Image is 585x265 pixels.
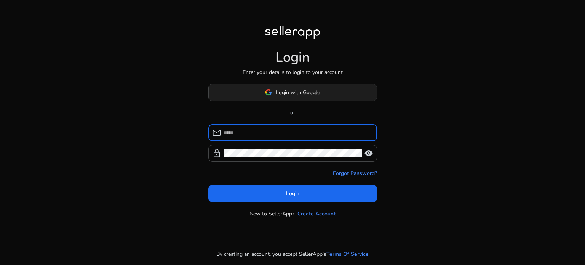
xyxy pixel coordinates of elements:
[249,210,294,218] p: New to SellerApp?
[364,149,373,158] span: visibility
[297,210,336,218] a: Create Account
[243,68,343,76] p: Enter your details to login to your account
[326,250,369,258] a: Terms Of Service
[208,109,377,117] p: or
[265,89,272,96] img: google-logo.svg
[275,49,310,66] h1: Login
[208,84,377,101] button: Login with Google
[333,169,377,177] a: Forgot Password?
[276,88,320,96] span: Login with Google
[286,190,299,198] span: Login
[208,185,377,202] button: Login
[212,149,221,158] span: lock
[212,128,221,137] span: mail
